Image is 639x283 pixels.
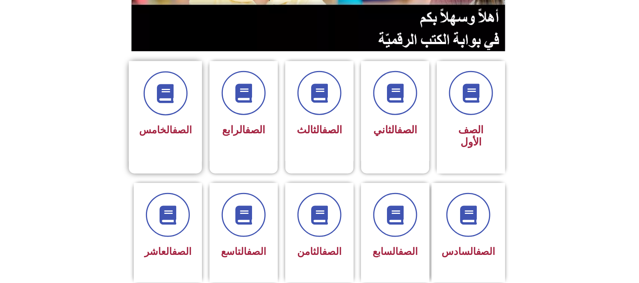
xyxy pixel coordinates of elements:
[323,246,342,257] a: الصف
[247,246,266,257] a: الصف
[298,246,342,257] span: الثامن
[442,246,495,257] span: السادس
[373,246,418,257] span: السابع
[222,124,265,136] span: الرابع
[172,124,192,136] a: الصف
[459,124,484,148] span: الصف الأول
[221,246,266,257] span: التاسع
[245,124,265,136] a: الصف
[373,124,417,136] span: الثاني
[397,124,417,136] a: الصف
[172,246,191,257] a: الصف
[297,124,342,136] span: الثالث
[144,246,191,257] span: العاشر
[399,246,418,257] a: الصف
[322,124,342,136] a: الصف
[139,124,192,136] span: الخامس
[476,246,495,257] a: الصف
